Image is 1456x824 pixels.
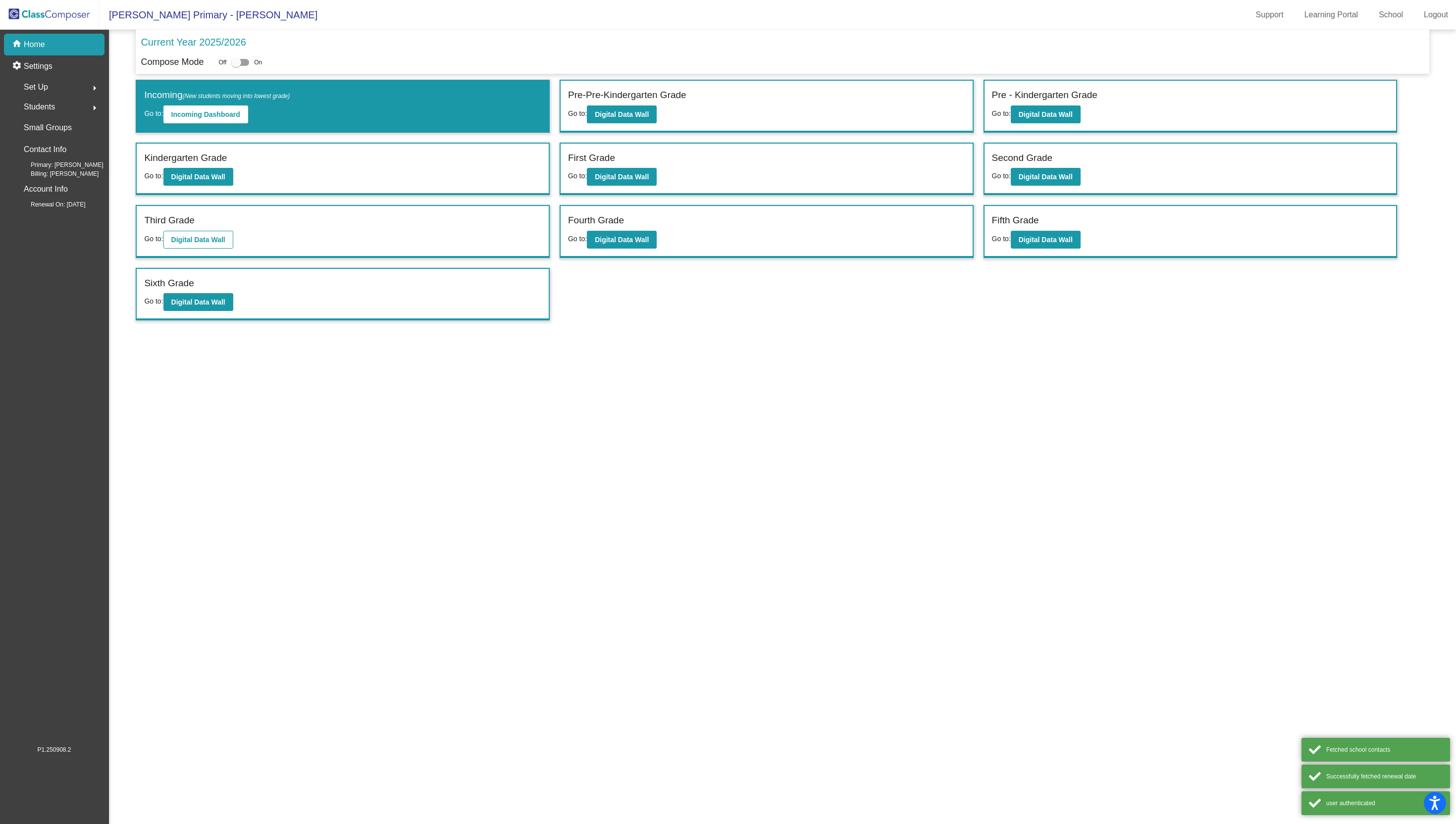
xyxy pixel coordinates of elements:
[24,80,48,94] span: Set Up
[171,298,225,306] b: Digital Data Wall
[1248,7,1292,23] a: Support
[568,151,615,165] label: First Grade
[144,88,290,103] label: Incoming
[163,168,233,186] button: Digital Data Wall
[1326,772,1443,781] div: Successfully fetched renewal date
[24,182,68,196] p: Account Info
[12,39,24,51] mat-icon: home
[595,236,649,244] b: Digital Data Wall
[218,58,226,67] span: Off
[171,173,225,181] b: Digital Data Wall
[568,109,587,117] span: Go to:
[587,168,657,186] button: Digital Data Wall
[15,200,85,209] span: Renewal On: [DATE]
[144,213,194,228] label: Third Grade
[141,55,204,69] p: Compose Mode
[992,88,1097,103] label: Pre - Kindergarten Grade
[24,100,55,114] span: Students
[1297,7,1366,23] a: Learning Portal
[183,93,290,100] span: (New students moving into lowest grade)
[163,293,233,311] button: Digital Data Wall
[15,169,99,178] span: Billing: [PERSON_NAME]
[1011,105,1081,123] button: Digital Data Wall
[1371,7,1411,23] a: School
[141,35,246,50] p: Current Year 2025/2026
[595,110,649,118] b: Digital Data Wall
[89,102,101,114] mat-icon: arrow_right
[254,58,262,67] span: On
[1326,745,1443,754] div: Fetched school contacts
[587,231,657,249] button: Digital Data Wall
[992,172,1011,180] span: Go to:
[992,109,1011,117] span: Go to:
[992,151,1053,165] label: Second Grade
[1011,231,1081,249] button: Digital Data Wall
[15,160,104,169] span: Primary: [PERSON_NAME]
[144,109,163,117] span: Go to:
[171,236,225,244] b: Digital Data Wall
[24,60,52,72] p: Settings
[144,297,163,305] span: Go to:
[1416,7,1456,23] a: Logout
[1019,236,1073,244] b: Digital Data Wall
[144,151,227,165] label: Kindergarten Grade
[171,110,240,118] b: Incoming Dashboard
[568,88,686,103] label: Pre-Pre-Kindergarten Grade
[163,231,233,249] button: Digital Data Wall
[1019,173,1073,181] b: Digital Data Wall
[568,235,587,243] span: Go to:
[144,276,194,291] label: Sixth Grade
[568,172,587,180] span: Go to:
[992,213,1039,228] label: Fifth Grade
[595,173,649,181] b: Digital Data Wall
[24,121,72,135] p: Small Groups
[12,60,24,72] mat-icon: settings
[1011,168,1081,186] button: Digital Data Wall
[568,213,624,228] label: Fourth Grade
[587,105,657,123] button: Digital Data Wall
[89,82,101,94] mat-icon: arrow_right
[24,39,45,51] p: Home
[144,235,163,243] span: Go to:
[1019,110,1073,118] b: Digital Data Wall
[163,105,248,123] button: Incoming Dashboard
[144,172,163,180] span: Go to:
[99,7,317,23] span: [PERSON_NAME] Primary - [PERSON_NAME]
[1326,799,1443,808] div: user authenticated
[24,143,66,156] p: Contact Info
[992,235,1011,243] span: Go to:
